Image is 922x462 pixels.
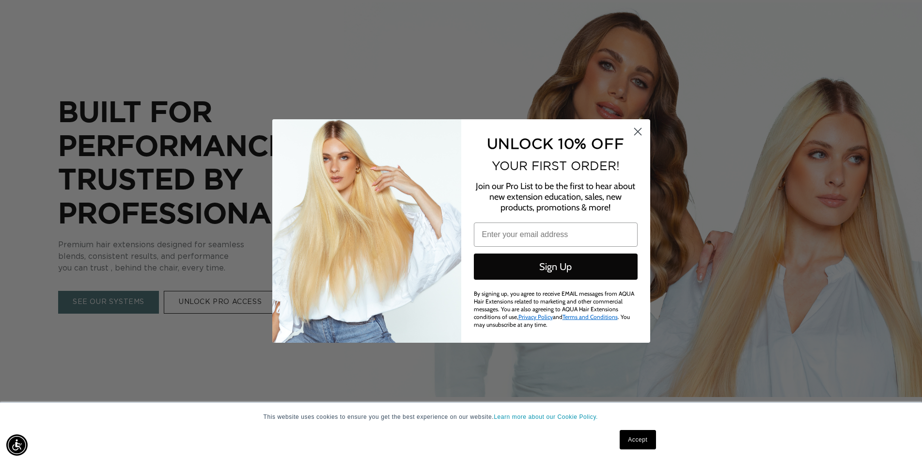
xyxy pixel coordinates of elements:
button: Sign Up [474,254,638,280]
a: Privacy Policy [518,313,553,320]
span: Join our Pro List to be the first to hear about new extension education, sales, new products, pro... [476,181,635,213]
span: UNLOCK 10% OFF [487,135,624,151]
button: Close dialog [629,123,646,140]
span: YOUR FIRST ORDER! [492,159,620,173]
p: This website uses cookies to ensure you get the best experience on our website. [264,413,659,421]
a: Terms and Conditions [563,313,618,320]
div: Accessibility Menu [6,434,28,456]
span: By signing up, you agree to receive EMAIL messages from AQUA Hair Extensions related to marketing... [474,290,634,328]
a: Learn more about our Cookie Policy. [494,414,598,420]
a: Accept [620,430,656,449]
input: Enter your email address [474,223,638,247]
img: daab8b0d-f573-4e8c-a4d0-05ad8d765127.png [272,119,461,343]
